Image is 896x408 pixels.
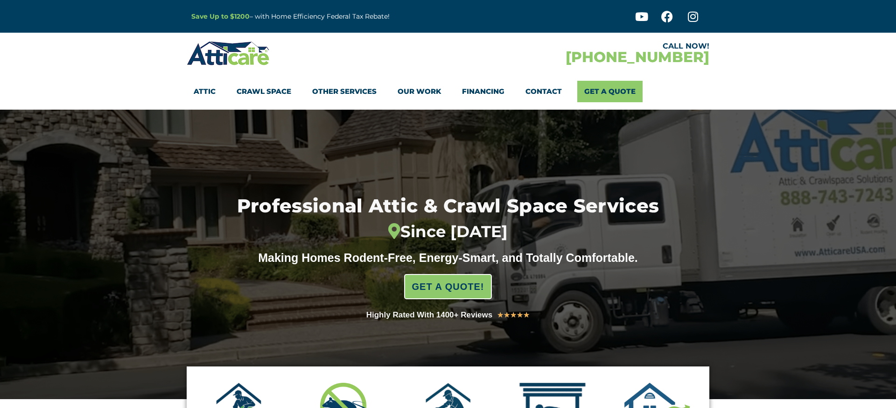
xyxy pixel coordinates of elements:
[404,274,492,299] a: GET A QUOTE!
[237,81,291,102] a: Crawl Space
[504,309,510,321] i: ★
[191,12,250,21] a: Save Up to $1200
[577,81,643,102] a: Get A Quote
[194,81,702,102] nav: Menu
[312,81,377,102] a: Other Services
[240,251,656,265] div: Making Homes Rodent-Free, Energy-Smart, and Totally Comfortable.
[448,42,709,50] div: CALL NOW!
[497,309,530,321] div: 5/5
[194,81,216,102] a: Attic
[497,309,504,321] i: ★
[510,309,517,321] i: ★
[398,81,441,102] a: Our Work
[523,309,530,321] i: ★
[412,277,484,296] span: GET A QUOTE!
[194,197,702,241] h1: Professional Attic & Crawl Space Services
[366,309,493,322] div: Highly Rated With 1400+ Reviews
[525,81,562,102] a: Contact
[194,222,702,241] div: Since [DATE]
[191,11,494,22] p: – with Home Efficiency Federal Tax Rebate!
[517,309,523,321] i: ★
[462,81,504,102] a: Financing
